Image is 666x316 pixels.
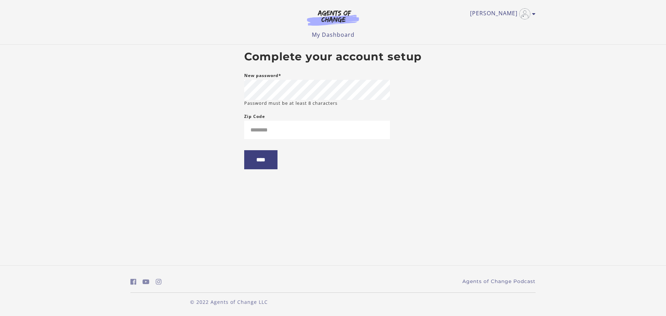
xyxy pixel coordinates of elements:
[300,10,366,26] img: Agents of Change Logo
[244,50,422,63] h2: Complete your account setup
[130,277,136,287] a: https://www.facebook.com/groups/aswbtestprep (Open in a new window)
[130,298,327,306] p: © 2022 Agents of Change LLC
[130,279,136,285] i: https://www.facebook.com/groups/aswbtestprep (Open in a new window)
[470,8,532,19] a: Toggle menu
[156,277,162,287] a: https://www.instagram.com/agentsofchangeprep/ (Open in a new window)
[244,71,281,80] label: New password*
[143,277,150,287] a: https://www.youtube.com/c/AgentsofChangeTestPrepbyMeaganMitchell (Open in a new window)
[244,100,338,106] small: Password must be at least 8 characters
[462,278,536,285] a: Agents of Change Podcast
[156,279,162,285] i: https://www.instagram.com/agentsofchangeprep/ (Open in a new window)
[143,279,150,285] i: https://www.youtube.com/c/AgentsofChangeTestPrepbyMeaganMitchell (Open in a new window)
[244,112,265,121] label: Zip Code
[312,31,355,39] a: My Dashboard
